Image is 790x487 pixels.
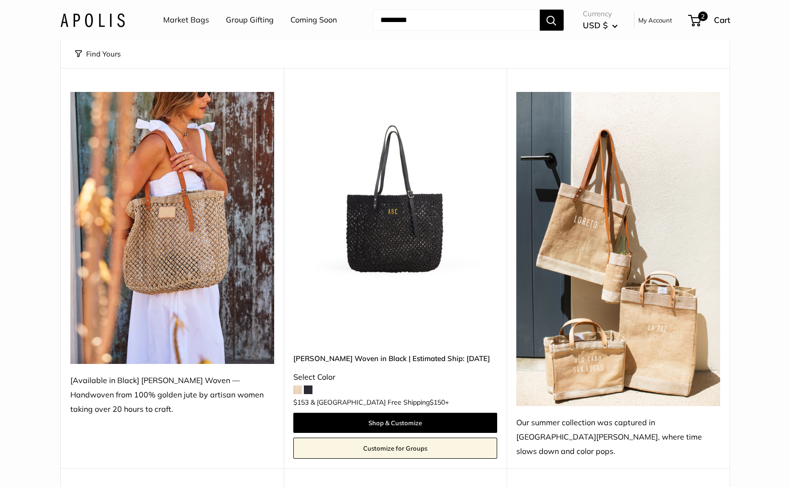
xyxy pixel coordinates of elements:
[293,370,497,385] div: Select Color
[293,353,497,364] a: [PERSON_NAME] Woven in Black | Estimated Ship: [DATE]
[714,15,730,25] span: Cart
[293,413,497,433] a: Shop & Customize
[540,10,564,31] button: Search
[226,13,274,27] a: Group Gifting
[583,20,608,30] span: USD $
[70,92,274,364] img: [Available in Black] Mercado Woven — Handwoven from 100% golden jute by artisan women taking over...
[430,398,445,407] span: $150
[75,47,121,61] button: Find Yours
[583,7,618,21] span: Currency
[638,14,672,26] a: My Account
[163,13,209,27] a: Market Bags
[516,92,720,406] img: Our summer collection was captured in Todos Santos, where time slows down and color pops.
[293,398,309,407] span: $153
[70,374,274,417] div: [Available in Black] [PERSON_NAME] Woven — Handwoven from 100% golden jute by artisan women takin...
[698,11,707,21] span: 2
[516,416,720,459] div: Our summer collection was captured in [GEOGRAPHIC_DATA][PERSON_NAME], where time slows down and c...
[60,13,125,27] img: Apolis
[293,92,497,296] img: Mercado Woven in Black | Estimated Ship: Oct. 19th
[689,12,730,28] a: 2 Cart
[293,438,497,459] a: Customize for Groups
[290,13,337,27] a: Coming Soon
[373,10,540,31] input: Search...
[293,92,497,296] a: Mercado Woven in Black | Estimated Ship: Oct. 19thMercado Woven in Black | Estimated Ship: Oct. 19th
[311,399,449,406] span: & [GEOGRAPHIC_DATA] Free Shipping +
[583,18,618,33] button: USD $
